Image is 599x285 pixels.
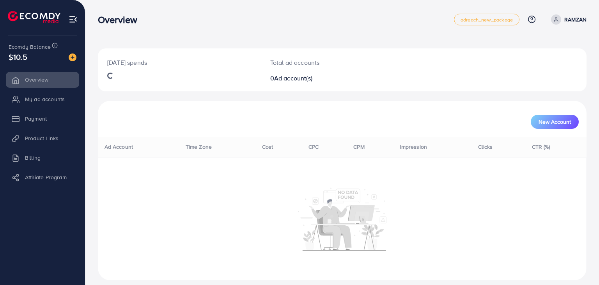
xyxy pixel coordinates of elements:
[270,58,374,67] p: Total ad accounts
[274,74,312,82] span: Ad account(s)
[548,14,587,25] a: RAMZAN
[9,51,27,62] span: $10.5
[454,14,519,25] a: adreach_new_package
[9,43,51,51] span: Ecomdy Balance
[461,17,513,22] span: adreach_new_package
[69,53,76,61] img: image
[107,58,252,67] p: [DATE] spends
[564,15,587,24] p: RAMZAN
[8,11,60,23] img: logo
[98,14,144,25] h3: Overview
[539,119,571,125] span: New Account
[270,75,374,82] h2: 0
[69,15,78,24] img: menu
[531,115,579,129] button: New Account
